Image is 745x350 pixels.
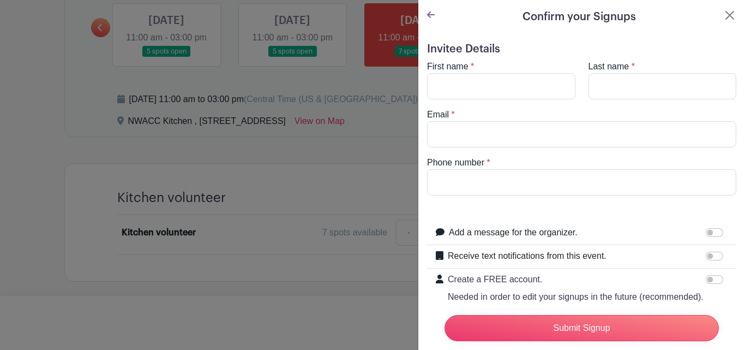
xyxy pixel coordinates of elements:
[427,43,736,56] h5: Invitee Details
[427,60,468,73] label: First name
[588,60,629,73] label: Last name
[444,315,719,341] input: Submit Signup
[449,226,578,239] label: Add a message for the organizer.
[522,9,636,25] h5: Confirm your Signups
[448,273,704,286] p: Create a FREE account.
[723,9,736,22] button: Close
[427,108,449,121] label: Email
[448,250,606,263] label: Receive text notifications from this event.
[427,156,484,169] label: Phone number
[448,290,704,304] p: Needed in order to edit your signups in the future (recommended).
